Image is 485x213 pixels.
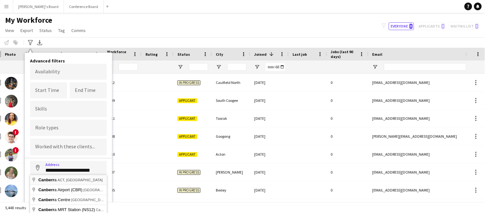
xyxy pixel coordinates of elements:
a: Comms [69,26,88,35]
button: Conference Board [64,0,104,13]
span: Joined [254,52,267,57]
div: 0 [327,163,369,181]
div: Acton [212,145,250,163]
app-action-btn: Export XLSX [36,39,43,46]
div: 5508 [103,127,142,145]
h4: Advanced filters [30,58,107,64]
span: In progress [177,80,200,85]
img: Nataly Sanabria Pemberty [5,113,18,126]
div: 0 [327,145,369,163]
input: Workforce ID Filter Input [119,63,138,71]
img: Sam Branch [5,131,18,143]
span: In progress [177,188,200,193]
img: Marissa Clemence [5,95,18,108]
img: reshma rejukumar [5,77,18,90]
button: Open Filter Menu [177,64,183,70]
span: Workforce ID [107,49,130,59]
app-action-btn: Advanced filters [27,39,34,46]
div: [DATE] [250,127,289,145]
div: Toorak [212,110,250,127]
span: Applicant [177,116,197,121]
span: Canberr [38,177,54,182]
input: Type to search role types... [35,125,102,131]
div: [DATE] [250,92,289,109]
div: 5511 [103,110,142,127]
span: Applicant [177,152,197,157]
img: Gwendoline Pellerin [5,184,18,197]
span: Jobs (last 90 days) [331,49,357,59]
div: 5509 [103,92,142,109]
span: Status [177,52,190,57]
span: First Name [37,52,56,57]
input: City Filter Input [227,63,246,71]
span: Applicant [177,98,197,103]
span: Canberr [38,187,54,192]
span: a Centre [38,197,71,202]
span: Status [39,28,52,33]
div: 5507 [103,163,142,181]
input: Type to search clients... [35,144,102,150]
span: a MRT Station (NS12) [38,207,96,212]
div: 0 [327,110,369,127]
a: Status [37,26,54,35]
button: [PERSON_NAME]'s Board [13,0,64,13]
div: South Coogee [212,92,250,109]
div: [DATE] [250,181,289,199]
div: 0 [327,127,369,145]
input: Type to search skills... [35,106,102,112]
div: [DATE] [250,145,289,163]
span: Photo [5,52,16,57]
button: Open Filter Menu [254,64,260,70]
div: 0 [327,74,369,91]
div: 5510 [103,145,142,163]
span: Canberr [38,207,54,212]
span: Comms [71,28,86,33]
span: Email [372,52,383,57]
div: [DATE] [250,110,289,127]
div: 0 [327,181,369,199]
img: Su San [5,149,18,161]
span: View [5,28,14,33]
div: 0 [327,92,369,109]
div: Googong [212,127,250,145]
img: Carla Maria Katrina Azas [5,167,18,179]
span: ! [12,129,19,135]
div: 5512 [103,74,142,91]
span: Last Name [72,52,91,57]
div: [DATE] [250,163,289,181]
span: My Workforce [5,15,52,25]
span: a Airport (CBR) [38,187,83,192]
span: ACT, [GEOGRAPHIC_DATA] [58,178,103,182]
input: Joined Filter Input [266,63,285,71]
button: Open Filter Menu [216,64,222,70]
div: 5505 [103,181,142,199]
a: Export [18,26,35,35]
span: In progress [177,170,200,175]
span: [GEOGRAPHIC_DATA], [GEOGRAPHIC_DATA], [GEOGRAPHIC_DATA] [83,188,197,192]
span: Rating [145,52,158,57]
span: Last job [293,52,307,57]
div: Caulfield North [212,74,250,91]
a: Tag [56,26,67,35]
span: Tag [58,28,65,33]
div: Bexley [212,181,250,199]
a: View [3,26,17,35]
button: Open Filter Menu [372,64,378,70]
span: [GEOGRAPHIC_DATA], [GEOGRAPHIC_DATA] [71,198,146,202]
span: City [216,52,223,57]
div: [DATE] [250,74,289,91]
span: Applicant [177,134,197,139]
span: 0 [410,24,413,29]
div: [PERSON_NAME] [212,163,250,181]
span: ! [12,147,19,153]
button: Everyone0 [389,22,414,30]
input: Status Filter Input [189,63,208,71]
span: Canberra Link, [GEOGRAPHIC_DATA] [96,208,157,212]
span: a [38,177,58,182]
span: Canberr [38,197,54,202]
span: Export [20,28,33,33]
